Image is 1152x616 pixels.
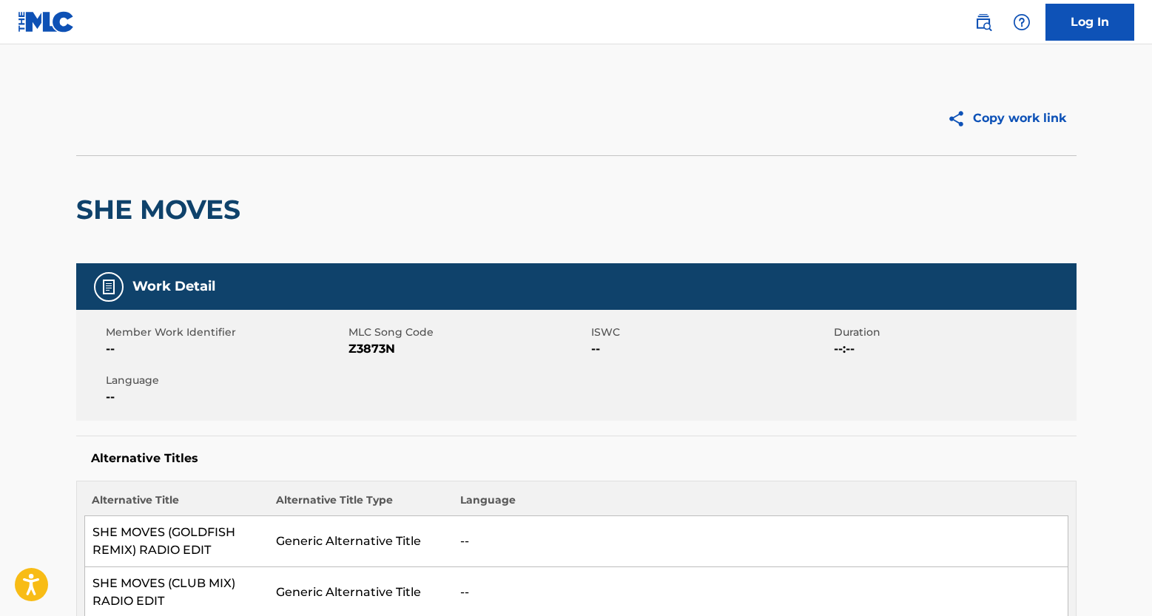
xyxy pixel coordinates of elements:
[453,516,1068,567] td: --
[100,278,118,296] img: Work Detail
[84,516,269,567] td: SHE MOVES (GOLDFISH REMIX) RADIO EDIT
[106,373,345,388] span: Language
[106,340,345,358] span: --
[132,278,215,295] h5: Work Detail
[591,340,830,358] span: --
[591,325,830,340] span: ISWC
[834,340,1073,358] span: --:--
[106,325,345,340] span: Member Work Identifier
[18,11,75,33] img: MLC Logo
[269,493,453,516] th: Alternative Title Type
[1007,7,1037,37] div: Help
[1013,13,1031,31] img: help
[106,388,345,406] span: --
[937,100,1077,137] button: Copy work link
[348,325,587,340] span: MLC Song Code
[834,325,1073,340] span: Duration
[947,109,973,128] img: Copy work link
[453,493,1068,516] th: Language
[1045,4,1134,41] a: Log In
[91,451,1062,466] h5: Alternative Titles
[969,7,998,37] a: Public Search
[974,13,992,31] img: search
[84,493,269,516] th: Alternative Title
[269,516,453,567] td: Generic Alternative Title
[348,340,587,358] span: Z3873N
[76,193,248,226] h2: SHE MOVES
